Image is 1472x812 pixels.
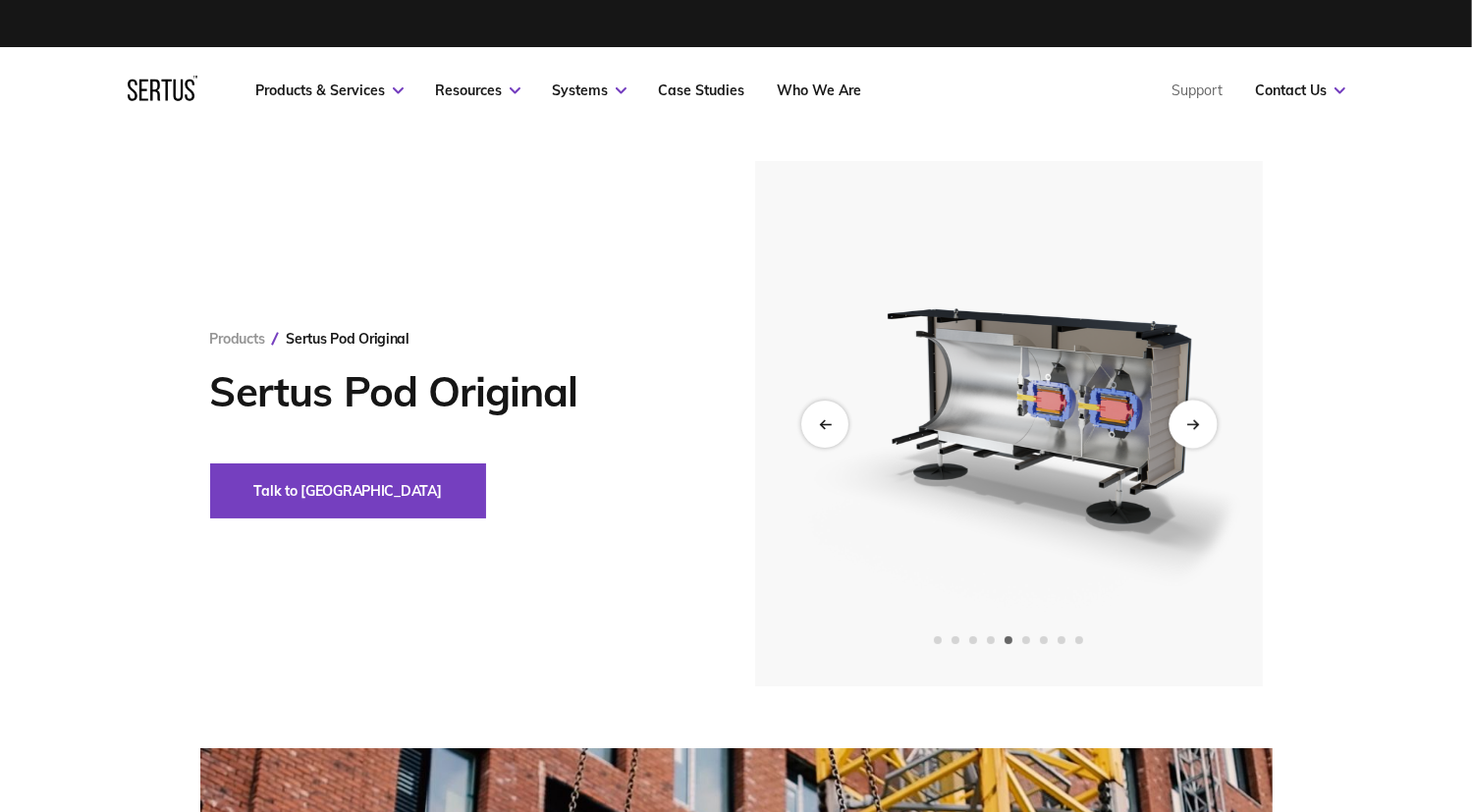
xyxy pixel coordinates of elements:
[1119,585,1472,812] iframe: Chat Widget
[210,330,265,348] a: Products
[1256,81,1345,99] a: Contact Us
[952,636,959,644] span: Go to slide 2
[801,401,848,448] div: Previous slide
[436,81,520,99] a: Resources
[210,463,486,518] button: Talk to [GEOGRAPHIC_DATA]
[210,367,696,416] h1: Sertus Pod Original
[1022,636,1030,644] span: Go to slide 6
[1058,636,1065,644] span: Go to slide 8
[1172,81,1224,99] a: Support
[1075,636,1083,644] span: Go to slide 9
[934,636,942,644] span: Go to slide 1
[659,81,745,99] a: Case Studies
[553,81,627,99] a: Systems
[1169,400,1217,448] div: Next slide
[969,636,977,644] span: Go to slide 3
[778,81,862,99] a: Who We Are
[987,636,995,644] span: Go to slide 4
[1040,636,1048,644] span: Go to slide 7
[256,81,404,99] a: Products & Services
